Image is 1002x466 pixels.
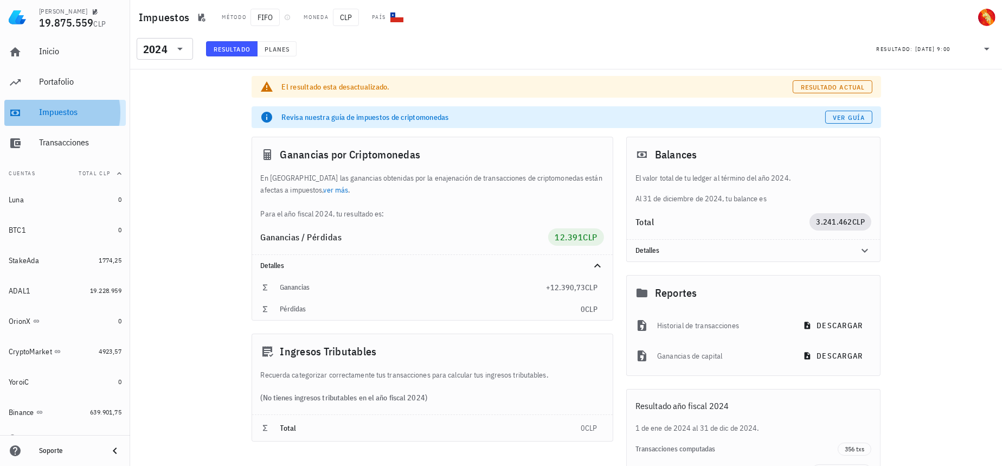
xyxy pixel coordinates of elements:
div: (No tienes ingresos tributables en el año fiscal 2024) [252,381,613,414]
a: YoroiC 0 [4,369,126,395]
div: Reportes [627,276,881,310]
span: CLP [585,304,598,314]
div: Inicio [39,46,121,56]
div: Detalles [261,261,578,270]
span: 19.875.559 [39,15,94,30]
a: Ver guía [825,111,872,124]
div: 2024 [137,38,193,60]
div: Detalles [252,255,613,277]
a: ADAL1 19.228.959 [4,278,126,304]
button: agregar cuenta [7,432,73,443]
button: CuentasTotal CLP [4,161,126,187]
div: Portafolio [39,76,121,87]
a: ver más [324,185,349,195]
button: Resultado actual [793,80,872,93]
div: Ganancias por Criptomonedas [252,137,613,172]
span: CLP [94,19,106,29]
span: agregar cuenta [11,434,68,441]
a: Transacciones [4,130,126,156]
span: CLP [852,217,865,227]
span: 4923,57 [99,347,121,355]
span: Total CLP [79,170,111,177]
div: ADAL1 [9,286,30,296]
div: Historial de transacciones [657,314,788,337]
span: Ver guía [832,113,865,122]
div: Binance [9,408,34,417]
div: YoroiC [9,378,29,387]
div: 2024 [143,44,168,55]
span: FIFO [251,9,280,26]
button: descargar [797,316,871,335]
div: 1 de ene de 2024 al 31 de dic de 2024. [627,422,881,434]
div: El resultado esta desactualizado. [282,81,793,92]
div: Ingresos Tributables [252,334,613,369]
div: Resultado año fiscal 2024 [627,390,881,422]
button: Resultado [206,41,258,56]
span: Resultado actual [800,83,865,91]
div: En [GEOGRAPHIC_DATA] las ganancias obtenidas por la enajenación de transacciones de criptomonedas... [252,172,613,220]
a: OrionX 0 [4,308,126,334]
div: StakeAda [9,256,39,265]
span: CLP [333,9,359,26]
div: País [372,13,386,22]
span: Ganancias / Pérdidas [261,232,342,242]
span: 0 [118,317,121,325]
a: Portafolio [4,69,126,95]
span: 0 [118,226,121,234]
div: Transacciones computadas [635,445,838,454]
div: OrionX [9,317,31,326]
span: 12.391 [555,232,583,242]
div: Detalles [635,246,846,255]
button: descargar [797,346,871,366]
div: Transacciones [39,137,121,148]
a: Binance 639.901,75 [4,399,126,425]
div: Resultado:[DATE] 9:00 [870,39,1000,59]
a: CryptoMarket 4923,57 [4,339,126,365]
a: BTC1 0 [4,217,126,243]
span: 0 [118,195,121,203]
span: Resultado [213,45,251,53]
span: CLP [583,232,598,242]
div: Soporte [39,446,100,455]
span: descargar [805,321,863,330]
div: Revisa nuestra guía de impuestos de criptomonedas [282,112,825,123]
span: Total [280,423,297,433]
span: 0 [581,304,585,314]
div: [DATE] 9:00 [915,44,950,55]
div: Detalles [627,240,881,261]
span: 3.241.462 [816,217,852,227]
span: 0 [581,423,585,433]
div: Luna [9,195,24,205]
p: El valor total de tu ledger al término del año 2024. [635,172,872,184]
div: Método [222,13,246,22]
div: Moneda [304,13,329,22]
div: Balances [627,137,881,172]
div: Recuerda categorizar correctamente tus transacciones para calcular tus ingresos tributables. [252,369,613,381]
span: CLP [585,423,598,433]
span: 19.228.959 [90,286,121,295]
div: CryptoMarket [9,347,52,356]
div: [PERSON_NAME] [39,7,87,16]
span: Planes [264,45,290,53]
a: Luna 0 [4,187,126,213]
div: Impuestos [39,107,121,117]
span: 0 [118,378,121,386]
button: Planes [258,41,297,56]
div: BTC1 [9,226,26,235]
div: Resultado: [876,42,915,56]
span: 639.901,75 [90,408,121,416]
a: StakeAda 1774,25 [4,247,126,273]
span: 1774,25 [99,256,121,264]
div: CL-icon [390,11,403,24]
a: Impuestos [4,100,126,126]
div: Pérdidas [280,305,581,314]
div: Al 31 de diciembre de 2024, tu balance es [627,172,881,205]
div: Total [635,218,810,226]
h1: Impuestos [139,9,194,26]
div: Ganancias de capital [657,344,788,368]
span: +12.390,73 [546,283,585,292]
div: avatar [978,9,995,26]
img: LedgiFi [9,9,26,26]
a: Inicio [4,39,126,65]
span: descargar [805,351,863,361]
